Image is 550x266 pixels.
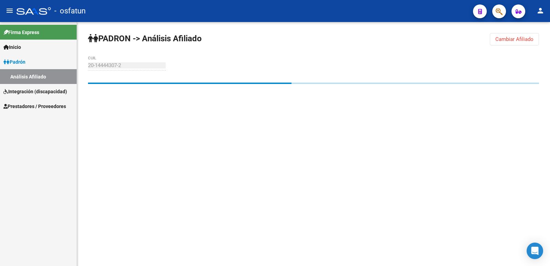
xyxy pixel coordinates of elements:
[88,34,202,43] strong: PADRON -> Análisis Afiliado
[5,7,14,15] mat-icon: menu
[495,36,533,42] span: Cambiar Afiliado
[3,43,21,51] span: Inicio
[527,243,543,259] div: Open Intercom Messenger
[3,88,67,95] span: Integración (discapacidad)
[3,58,25,66] span: Padrón
[536,7,544,15] mat-icon: person
[54,3,86,19] span: - osfatun
[490,33,539,45] button: Cambiar Afiliado
[3,29,39,36] span: Firma Express
[3,103,66,110] span: Prestadores / Proveedores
